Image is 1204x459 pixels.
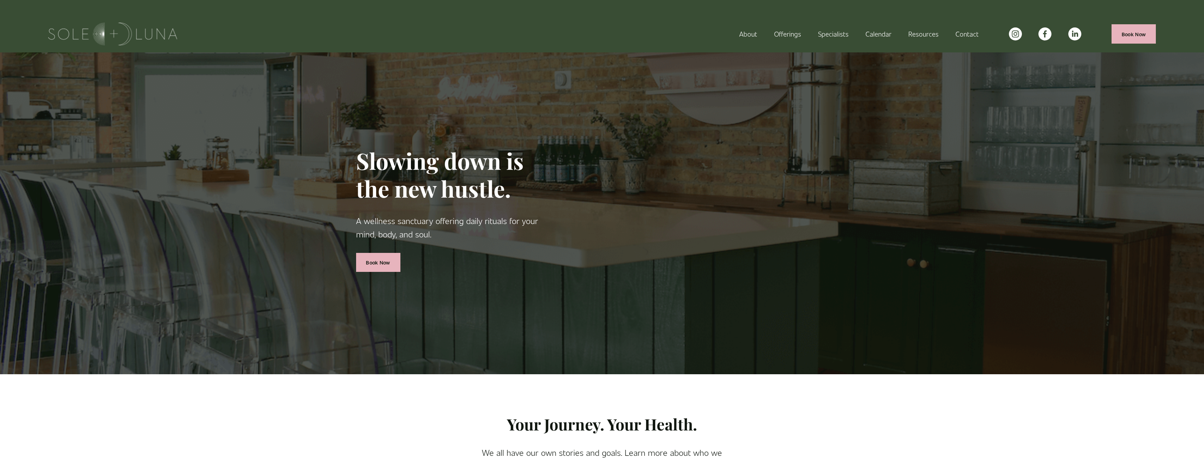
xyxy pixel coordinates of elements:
a: Contact [955,28,979,40]
a: instagram-unauth [1009,27,1022,40]
a: About [739,28,757,40]
strong: Your Journey. Your Health. [507,414,697,434]
span: Offerings [774,28,801,39]
a: Book Now [1112,24,1156,44]
a: LinkedIn [1068,27,1081,40]
a: Specialists [818,28,849,40]
a: facebook-unauth [1038,27,1051,40]
a: folder dropdown [774,28,801,40]
a: folder dropdown [908,28,939,40]
img: Sole + Luna [48,23,177,45]
a: Calendar [865,28,891,40]
h1: Slowing down is the new hustle. [356,147,559,203]
p: A wellness sanctuary offering daily rituals for your mind, body, and soul. [356,214,559,241]
span: Resources [908,28,939,39]
a: Book Now [356,253,400,272]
